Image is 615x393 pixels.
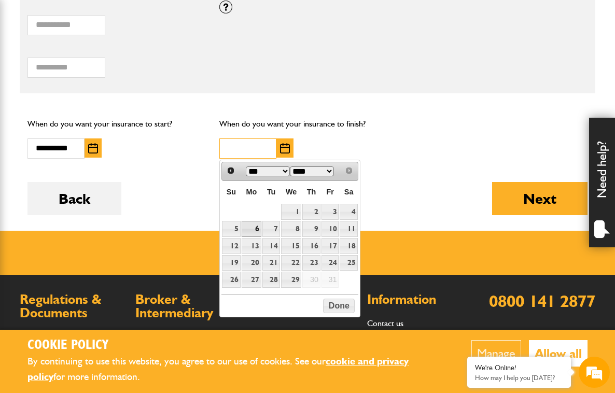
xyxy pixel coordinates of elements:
[251,293,357,319] h2: Products & Services
[227,188,236,196] span: Sunday
[18,58,44,72] img: d_20077148190_company_1631870298795_20077148190
[340,204,357,220] a: 4
[344,188,354,196] span: Saturday
[54,58,174,72] div: Chat with us now
[222,255,240,271] a: 19
[13,96,189,119] input: Enter your last name
[302,221,320,237] a: 9
[492,182,588,215] button: Next
[262,272,280,288] a: 28
[323,299,355,313] button: Done
[475,374,563,382] p: How may I help you today?
[27,338,440,354] h2: Cookie Policy
[219,117,396,131] p: When do you want your insurance to finish?
[281,238,301,254] a: 15
[281,221,301,237] a: 8
[281,255,301,271] a: 22
[302,204,320,220] a: 2
[340,221,357,237] a: 11
[242,272,262,288] a: 27
[326,188,333,196] span: Friday
[322,204,339,220] a: 3
[367,318,403,328] a: Contact us
[223,163,238,178] a: Prev
[280,143,290,153] img: Choose date
[242,255,262,271] a: 20
[242,221,262,237] a: 6
[302,238,320,254] a: 16
[281,272,301,288] a: 29
[246,188,257,196] span: Monday
[589,118,615,247] div: Need help?
[88,143,98,153] img: Choose date
[267,188,276,196] span: Tuesday
[13,127,189,149] input: Enter your email address
[322,255,339,271] a: 24
[529,340,588,367] button: Allow all
[141,319,188,333] em: Start Chat
[262,255,280,271] a: 21
[170,5,195,30] div: Minimize live chat window
[340,238,357,254] a: 18
[242,238,262,254] a: 13
[222,272,240,288] a: 26
[367,293,472,306] h2: Information
[262,221,280,237] a: 7
[27,354,440,385] p: By continuing to use this website, you agree to our use of cookies. See our for more information.
[262,238,280,254] a: 14
[322,238,339,254] a: 17
[286,188,297,196] span: Wednesday
[475,363,563,372] div: We're Online!
[322,221,339,237] a: 10
[222,238,240,254] a: 12
[471,340,521,367] button: Manage
[340,255,357,271] a: 25
[227,166,235,175] span: Prev
[20,293,125,319] h2: Regulations & Documents
[13,157,189,180] input: Enter your phone number
[27,182,121,215] button: Back
[27,117,204,131] p: When do you want your insurance to start?
[135,293,241,319] h2: Broker & Intermediary
[281,204,301,220] a: 1
[302,255,320,271] a: 23
[307,188,316,196] span: Thursday
[222,221,240,237] a: 5
[13,188,189,311] textarea: Type your message and hit 'Enter'
[489,291,595,311] a: 0800 141 2877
